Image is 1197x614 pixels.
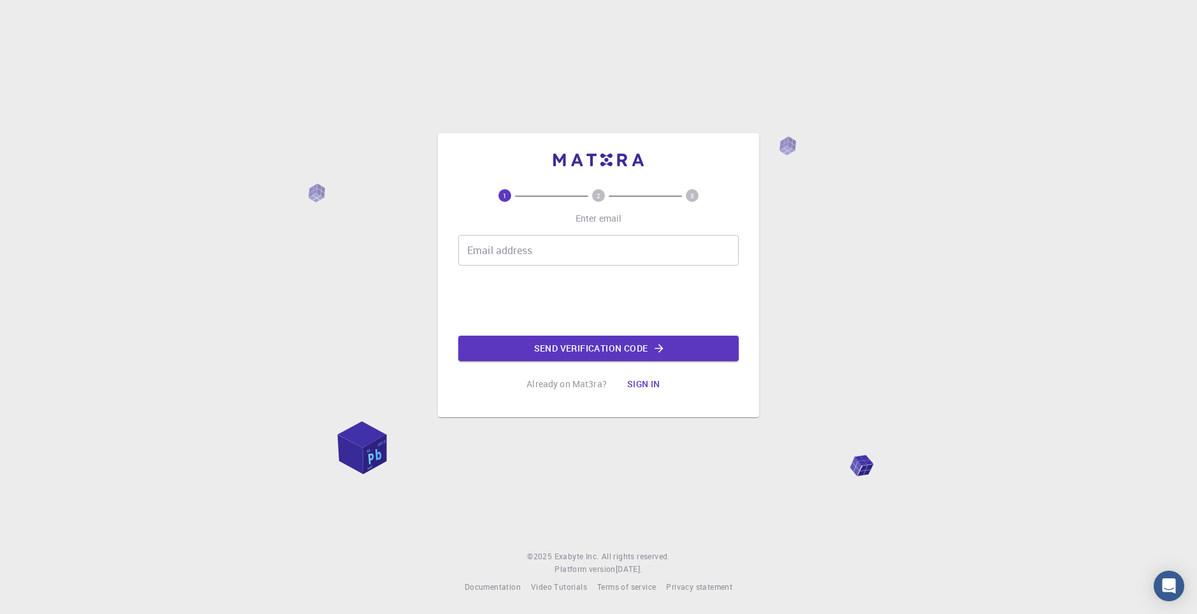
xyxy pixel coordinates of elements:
[458,336,739,361] button: Send verification code
[502,276,695,325] iframe: reCAPTCHA
[503,191,507,200] text: 1
[1154,571,1184,601] div: Open Intercom Messenger
[617,371,671,397] button: Sign in
[465,581,521,594] a: Documentation
[555,563,615,576] span: Platform version
[465,582,521,592] span: Documentation
[531,582,587,592] span: Video Tutorials
[602,550,670,563] span: All rights reserved.
[597,581,656,594] a: Terms of service
[666,581,732,594] a: Privacy statement
[526,378,607,390] p: Already on Mat3ra?
[531,581,587,594] a: Video Tutorials
[616,564,642,574] span: [DATE] .
[527,550,554,563] span: © 2025
[690,191,694,200] text: 3
[555,551,599,561] span: Exabyte Inc.
[597,191,600,200] text: 2
[555,550,599,563] a: Exabyte Inc.
[666,582,732,592] span: Privacy statement
[576,212,622,225] p: Enter email
[597,582,656,592] span: Terms of service
[616,563,642,576] a: [DATE].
